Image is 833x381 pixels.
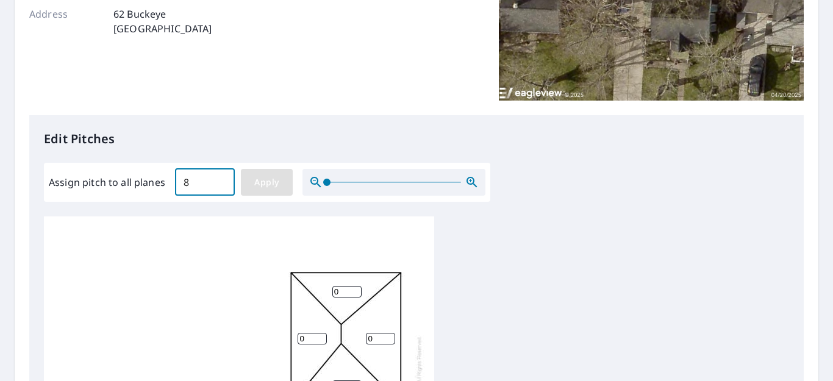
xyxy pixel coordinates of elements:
[44,130,789,148] p: Edit Pitches
[49,175,165,190] label: Assign pitch to all planes
[113,7,212,36] p: 62 Buckeye [GEOGRAPHIC_DATA]
[175,165,235,199] input: 00.0
[29,7,102,36] p: Address
[251,175,283,190] span: Apply
[241,169,293,196] button: Apply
